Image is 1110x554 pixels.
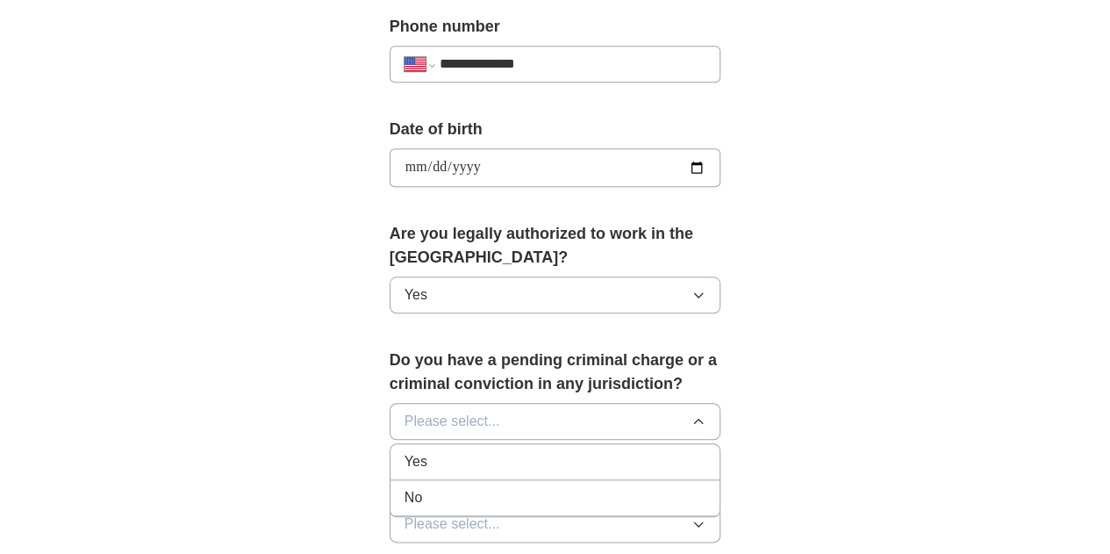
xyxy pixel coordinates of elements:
[405,411,500,432] span: Please select...
[390,277,721,313] button: Yes
[390,403,721,440] button: Please select...
[405,514,500,535] span: Please select...
[390,222,721,270] label: Are you legally authorized to work in the [GEOGRAPHIC_DATA]?
[390,349,721,396] label: Do you have a pending criminal charge or a criminal conviction in any jurisdiction?
[390,15,721,39] label: Phone number
[390,506,721,543] button: Please select...
[390,118,721,141] label: Date of birth
[405,451,427,472] span: Yes
[405,284,427,306] span: Yes
[405,487,422,508] span: No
